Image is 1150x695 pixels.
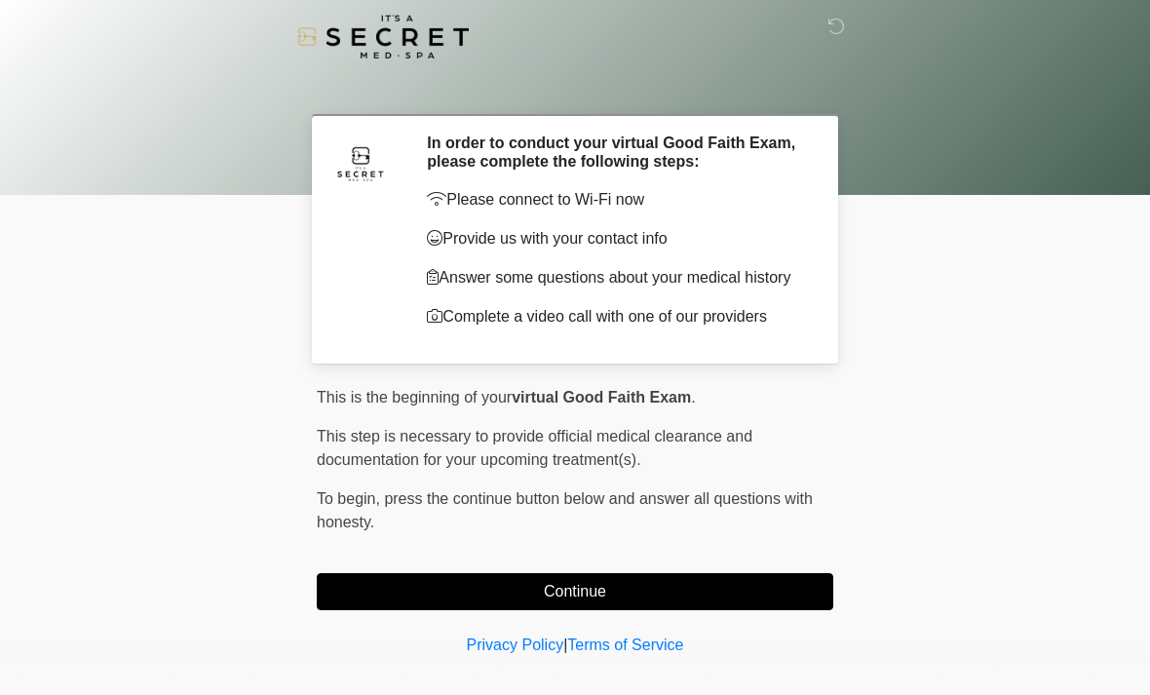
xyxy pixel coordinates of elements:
span: To begin, [317,490,384,507]
p: Answer some questions about your medical history [427,266,804,290]
strong: virtual Good Faith Exam [512,389,691,405]
img: Agent Avatar [331,134,390,192]
h2: In order to conduct your virtual Good Faith Exam, please complete the following steps: [427,134,804,171]
a: | [563,637,567,653]
a: Privacy Policy [467,637,564,653]
span: This is the beginning of your [317,389,512,405]
img: It's A Secret Med Spa Logo [297,15,469,58]
a: Terms of Service [567,637,683,653]
p: Complete a video call with one of our providers [427,305,804,328]
p: Please connect to Wi-Fi now [427,188,804,212]
p: Provide us with your contact info [427,227,804,251]
span: press the continue button below and answer all questions with honesty. [317,490,813,530]
button: Continue [317,573,833,610]
span: This step is necessary to provide official medical clearance and documentation for your upcoming ... [317,428,752,468]
span: . [691,389,695,405]
h1: ‎ ‎ [302,70,848,106]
